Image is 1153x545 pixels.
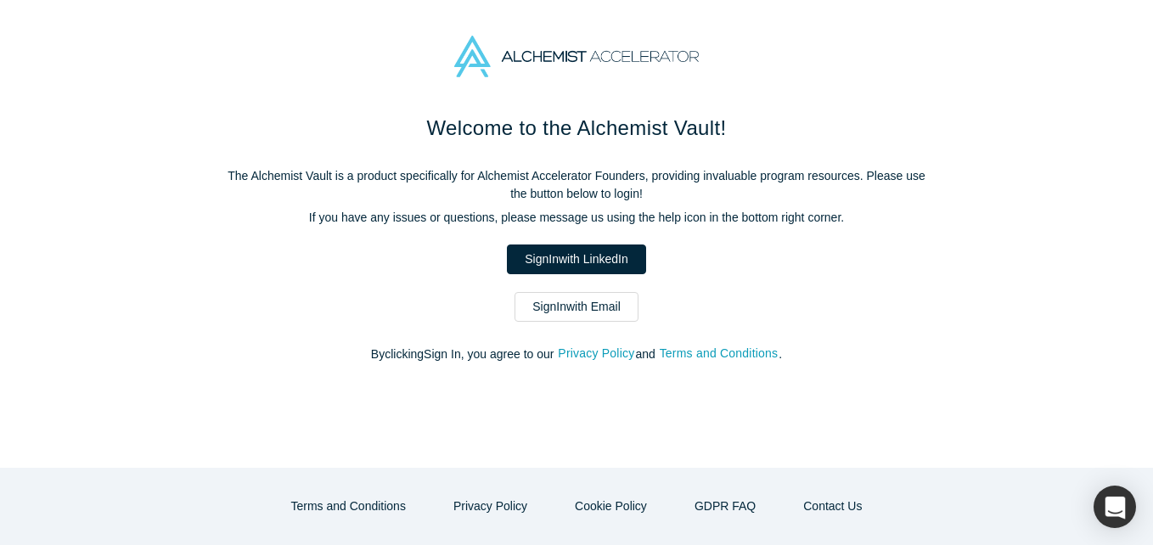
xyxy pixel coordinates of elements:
[454,36,699,77] img: Alchemist Accelerator Logo
[220,346,933,363] p: By clicking Sign In , you agree to our and .
[220,113,933,143] h1: Welcome to the Alchemist Vault!
[273,492,424,521] button: Terms and Conditions
[436,492,545,521] button: Privacy Policy
[677,492,773,521] a: GDPR FAQ
[557,344,635,363] button: Privacy Policy
[220,209,933,227] p: If you have any issues or questions, please message us using the help icon in the bottom right co...
[220,167,933,203] p: The Alchemist Vault is a product specifically for Alchemist Accelerator Founders, providing inval...
[659,344,779,363] button: Terms and Conditions
[557,492,665,521] button: Cookie Policy
[507,244,645,274] a: SignInwith LinkedIn
[785,492,880,521] button: Contact Us
[515,292,638,322] a: SignInwith Email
